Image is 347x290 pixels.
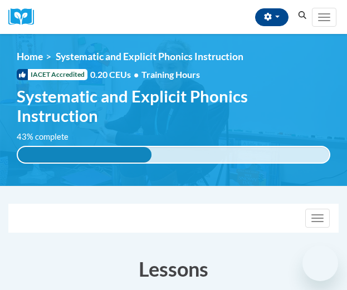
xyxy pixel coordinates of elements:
h3: Lessons [8,255,339,283]
span: Systematic and Explicit Phonics Instruction [17,86,330,125]
label: 43% complete [17,131,81,143]
span: 0.20 CEUs [90,68,141,81]
button: Account Settings [255,8,289,26]
span: IACET Accredited [17,69,87,80]
button: Search [294,9,311,22]
span: • [134,69,139,80]
div: 43% complete [18,147,151,163]
a: Cox Campus [8,8,42,26]
iframe: Button to launch messaging window [302,245,338,281]
a: Home [17,51,43,62]
span: Systematic and Explicit Phonics Instruction [56,51,243,62]
img: Logo brand [8,8,42,26]
span: Training Hours [141,69,200,80]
